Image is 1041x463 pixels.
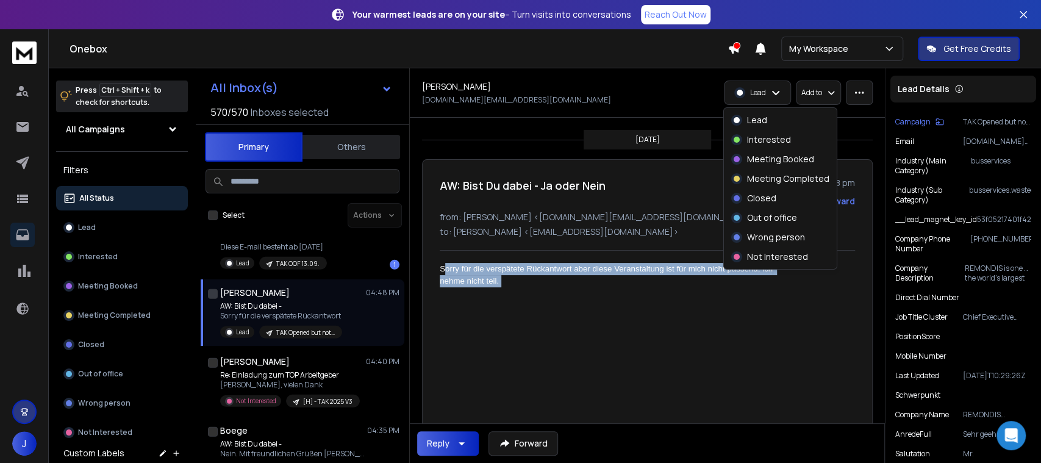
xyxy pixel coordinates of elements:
[820,195,855,207] div: Forward
[895,410,949,420] p: Company Name
[210,82,278,94] h1: All Inbox(s)
[895,117,931,127] p: Campaign
[76,84,162,109] p: Press to check for shortcuts.
[969,185,1031,205] p: busservices.wastedisposal
[440,177,606,194] h1: AW: Bist Du dabei - Ja oder Nein
[223,210,245,220] label: Select
[635,135,660,145] p: [DATE]
[79,193,114,203] p: All Status
[750,88,766,98] p: Lead
[220,370,360,380] p: Re: Einladung zum TOP Arbeitgeber
[801,88,822,98] p: Add to
[895,371,939,381] p: Last updated
[220,449,367,459] p: Nein. Mit freundlichen Grüßen [PERSON_NAME]
[645,9,707,21] p: Reach Out Now
[895,185,969,205] p: Industry (sub category)
[220,439,367,449] p: AW: Bist Du dabei -
[963,371,1031,381] p: [DATE]T10:29:26Z
[488,431,558,456] button: Forward
[943,43,1011,55] p: Get Free Credits
[276,259,320,268] p: TAK OOF 13.09.
[276,328,335,337] p: TAK Opened but not replied (Hyro & [PERSON_NAME])
[352,9,631,21] p: – Turn visits into conversations
[422,95,611,105] p: [DOMAIN_NAME][EMAIL_ADDRESS][DOMAIN_NAME]
[977,215,1031,224] p: 53f05217401f429a911dc38e641f362a
[747,114,767,126] p: Lead
[963,312,1031,322] p: Chief Executive Officer (CEO)
[366,288,399,298] p: 04:48 PM
[366,357,399,367] p: 04:40 PM
[220,242,342,252] p: Diese E-mail besteht ab [DATE]
[895,312,948,322] p: Job Title Cluster
[220,311,342,321] p: Sorry für die verspätete Rückantwort
[70,41,728,56] h1: Onebox
[78,369,123,379] p: Out of office
[963,137,1031,146] p: [DOMAIN_NAME][EMAIL_ADDRESS][DOMAIN_NAME]
[427,437,449,450] div: Reply
[747,192,776,204] p: Closed
[78,223,96,232] p: Lead
[963,429,1031,439] p: Sehr geehrter Herr
[747,134,791,146] p: Interested
[220,380,360,390] p: [PERSON_NAME], vielen Dank
[12,41,37,64] img: logo
[895,332,940,342] p: positionScore
[63,447,124,459] h3: Custom Labels
[895,137,914,146] p: Email
[747,251,808,263] p: Not Interested
[390,260,399,270] div: 1
[251,105,329,120] h3: Inboxes selected
[78,310,151,320] p: Meeting Completed
[220,356,290,368] h1: [PERSON_NAME]
[895,234,970,254] p: Company Phone Number
[895,215,977,224] p: __lead_magnet_key_id
[422,81,491,93] h1: [PERSON_NAME]
[789,43,853,55] p: My Workspace
[99,83,151,97] span: Ctrl + Shift + k
[220,425,248,437] h1: Boege
[963,410,1031,420] p: REMONDIS International GmbH
[440,226,855,238] p: to: [PERSON_NAME] <[EMAIL_ADDRESS][DOMAIN_NAME]>
[205,132,302,162] button: Primary
[236,259,249,268] p: Lead
[302,134,400,160] button: Others
[895,264,965,283] p: Company description
[236,397,276,406] p: Not Interested
[747,212,797,224] p: Out of office
[78,398,131,408] p: Wrong person
[440,211,855,223] p: from: [PERSON_NAME] <[DOMAIN_NAME][EMAIL_ADDRESS][DOMAIN_NAME]>
[895,351,946,361] p: Mobile Number
[12,431,37,456] span: J
[747,153,814,165] p: Meeting Booked
[898,83,950,95] p: Lead Details
[895,429,932,439] p: anredeFull
[963,117,1031,127] p: TAK Opened but not replied (Hyro & [PERSON_NAME])
[220,301,342,311] p: AW: Bist Du dabei -
[66,123,125,135] h1: All Campaigns
[996,421,1026,450] div: Open Intercom Messenger
[78,340,104,350] p: Closed
[56,162,188,179] h3: Filters
[747,231,805,243] p: Wrong person
[895,156,971,176] p: Industry (main category)
[440,263,796,287] div: Sorry für die verspätete Rückantwort aber diese Veranstaltung ist für mich nicht passend, ich neh...
[236,328,249,337] p: Lead
[210,105,248,120] span: 570 / 570
[367,426,399,436] p: 04:35 PM
[220,287,290,299] h1: [PERSON_NAME]
[895,390,940,400] p: schwerpunkt
[971,156,1031,176] p: busservices
[303,397,352,406] p: [H] - TAK 2025 V3
[747,173,829,185] p: Meeting Completed
[78,252,118,262] p: Interested
[963,449,1031,459] p: Mr.
[78,428,132,437] p: Not Interested
[352,9,505,20] strong: Your warmest leads are on your site
[895,449,930,459] p: Salutation
[970,234,1031,254] p: [PHONE_NUMBER]
[78,281,138,291] p: Meeting Booked
[965,264,1031,283] p: REMONDIS is one of the world's largest water and environmental service companies. We have over 50...
[895,293,959,303] p: Direct Dial Number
